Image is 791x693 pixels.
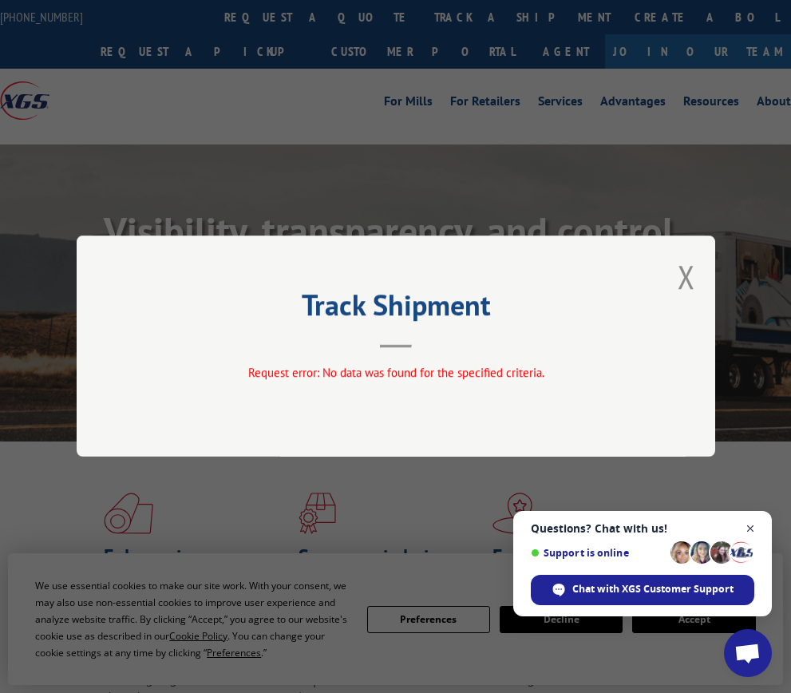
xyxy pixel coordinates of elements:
span: Close chat [741,519,761,539]
span: Support is online [531,547,665,559]
div: Open chat [724,629,772,677]
span: Questions? Chat with us! [531,522,754,535]
button: Close modal [678,255,695,298]
div: Chat with XGS Customer Support [531,575,754,605]
h2: Track Shipment [156,294,635,324]
span: Chat with XGS Customer Support [572,582,734,596]
span: Request error: No data was found for the specified criteria. [247,366,544,381]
